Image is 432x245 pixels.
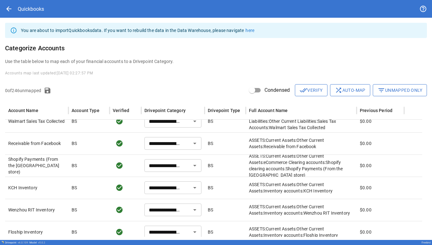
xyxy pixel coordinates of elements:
p: Wenzhou RIT Inventory [8,207,65,213]
p: KCH Inventory [8,185,65,191]
button: Auto-map [330,84,370,96]
p: ASSETS:Current Assets:Other Current Assets:Inventory accounts:KCH Inventory [249,181,353,194]
div: Quickbooks [18,6,44,12]
span: done_all [300,86,307,94]
p: $0.00 [360,229,372,235]
p: $0.00 [360,185,372,191]
span: v 6.0.109 [18,241,28,244]
div: Account Type [72,108,99,113]
p: $0.00 [360,207,372,213]
p: ASSETS:Current Assets:Other Current Assets:Inventory accounts:Floship Inventory [249,226,353,238]
p: Floship Inventory [8,229,65,235]
p: BS [208,118,213,124]
span: arrow_back [5,5,13,13]
span: Condensed [264,86,290,94]
p: BS [208,207,213,213]
p: BS [72,207,77,213]
p: LIABILITIES AND EQUITY:Liabilities:Current Liabilities:Other Current Liabilities:Sales Tax Accoun... [249,112,353,131]
h6: Categorize Accounts [5,43,427,53]
p: Use the table below to map each of your financial accounts to a Drivepoint Category. [5,58,427,65]
span: filter_list [378,86,385,94]
div: Drivepoint Type [208,108,240,113]
a: here [245,28,254,33]
p: $0.00 [360,118,372,124]
button: Open [190,183,199,192]
span: Accounts map last updated: [DATE] 02:27:57 PM [5,71,93,75]
p: BS [72,185,77,191]
p: BS [208,229,213,235]
div: Full Account Name [249,108,288,113]
p: Walmart Sales Tax Collected [8,118,65,124]
p: BS [72,229,77,235]
span: v 5.0.2 [38,241,45,244]
p: $0.00 [360,162,372,169]
button: Open [190,139,199,148]
p: Shopify Payments (From the [GEOGRAPHIC_DATA] store) [8,156,65,175]
button: Open [190,205,199,214]
p: ASSETS:Current Assets:Other Current Assets:Receivable from Facebook [249,137,353,150]
div: Verified [113,108,129,113]
p: 0 of 246 unmapped [5,87,41,94]
button: Open [190,117,199,126]
p: BS [208,162,213,169]
button: Open [190,228,199,236]
p: BS [208,140,213,147]
p: ASSETS:Current Assets:Other Current Assets:Inventory accounts:Wenzhou RIT Inventory [249,204,353,216]
button: Open [190,161,199,170]
div: You are about to import Quickbooks data. If you want to rebuild the data in the Data Warehouse, p... [21,25,254,36]
div: Model [29,241,45,244]
div: Drivepoint Category [144,108,186,113]
div: Drivepoint [5,241,28,244]
p: BS [72,118,77,124]
p: Receivable from Facebook [8,140,65,147]
div: Freebird [422,241,431,244]
button: Verify [295,84,327,96]
p: BS [72,140,77,147]
img: Drivepoint [1,241,4,243]
p: ASSETS:Current Assets:Other Current Assets:eCommerce Clearing accounts:Shopify clearing accounts:... [249,153,353,178]
span: shuffle [335,86,342,94]
p: $0.00 [360,140,372,147]
p: BS [208,185,213,191]
div: Account Name [8,108,38,113]
button: Unmapped Only [373,84,427,96]
div: Previous Period [360,108,392,113]
p: BS [72,162,77,169]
